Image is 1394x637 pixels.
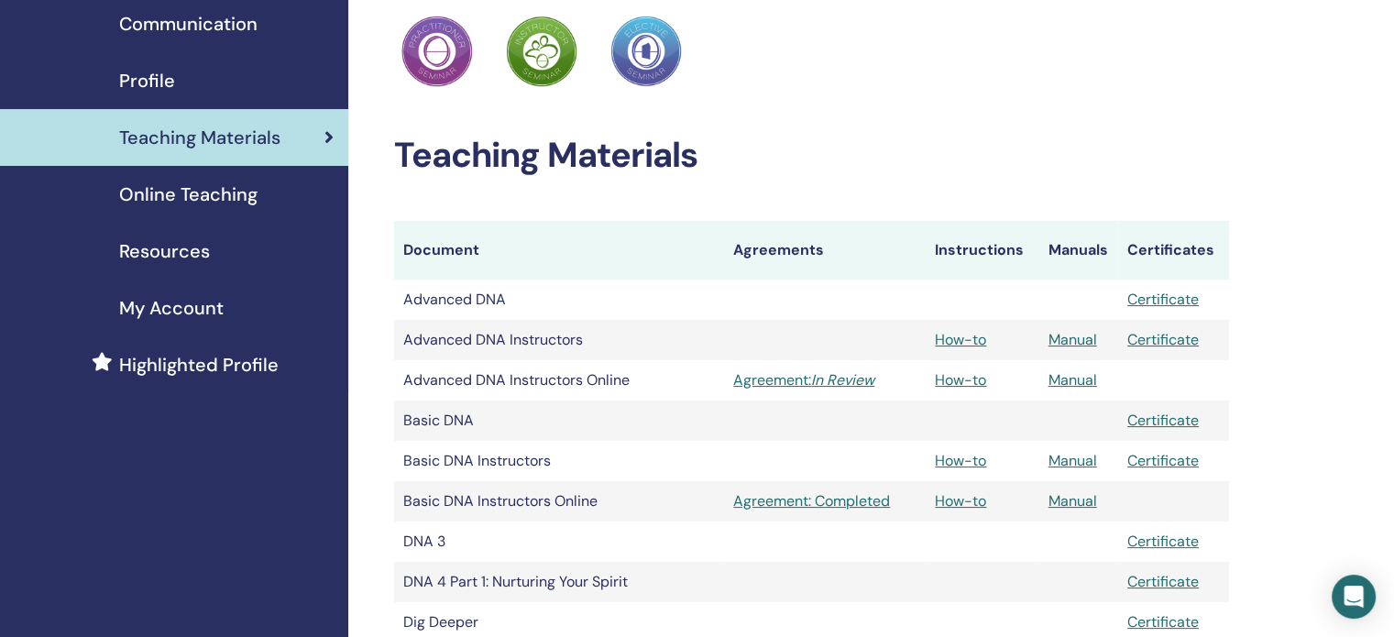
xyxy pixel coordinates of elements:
[119,237,210,265] span: Resources
[935,370,986,390] a: How-to
[935,451,986,470] a: How-to
[119,351,279,379] span: Highlighted Profile
[1048,330,1097,349] a: Manual
[119,67,175,94] span: Profile
[1039,221,1118,280] th: Manuals
[1118,221,1229,280] th: Certificates
[394,562,724,602] td: DNA 4 Part 1: Nurturing Your Spirit
[394,360,724,401] td: Advanced DNA Instructors Online
[733,369,917,391] a: Agreement:In Review
[394,221,724,280] th: Document
[1048,451,1097,470] a: Manual
[926,221,1038,280] th: Instructions
[394,481,724,522] td: Basic DNA Instructors Online
[1127,572,1199,591] a: Certificate
[1048,491,1097,511] a: Manual
[1048,370,1097,390] a: Manual
[394,522,724,562] td: DNA 3
[1127,451,1199,470] a: Certificate
[811,370,874,390] i: In Review
[119,10,258,38] span: Communication
[394,280,724,320] td: Advanced DNA
[1332,575,1376,619] div: Open Intercom Messenger
[610,16,682,87] img: Practitioner
[119,294,224,322] span: My Account
[935,491,986,511] a: How-to
[506,16,577,87] img: Practitioner
[1127,612,1199,632] a: Certificate
[1127,290,1199,309] a: Certificate
[1127,532,1199,551] a: Certificate
[724,221,926,280] th: Agreements
[1127,330,1199,349] a: Certificate
[1127,411,1199,430] a: Certificate
[394,135,1229,177] h2: Teaching Materials
[935,330,986,349] a: How-to
[733,490,917,512] a: Agreement: Completed
[401,16,473,87] img: Practitioner
[394,320,724,360] td: Advanced DNA Instructors
[119,181,258,208] span: Online Teaching
[119,124,280,151] span: Teaching Materials
[394,441,724,481] td: Basic DNA Instructors
[394,401,724,441] td: Basic DNA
